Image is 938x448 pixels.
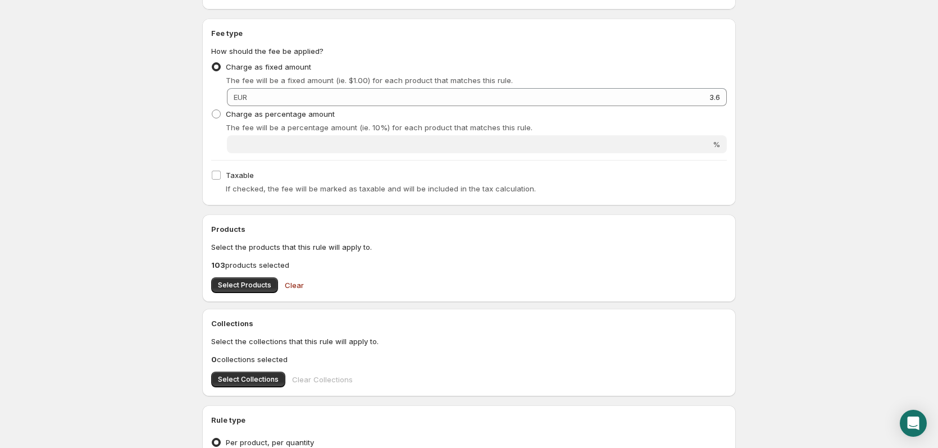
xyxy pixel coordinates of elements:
b: 103 [211,260,225,269]
span: Clear [285,280,304,291]
span: Taxable [226,171,254,180]
h2: Products [211,223,727,235]
h2: Collections [211,318,727,329]
span: The fee will be a fixed amount (ie. $1.00) for each product that matches this rule. [226,76,513,85]
button: Select Collections [211,372,285,387]
b: 0 [211,355,217,364]
p: The fee will be a percentage amount (ie. 10%) for each product that matches this rule. [226,122,727,133]
span: Select Products [218,281,271,290]
span: Select Collections [218,375,279,384]
button: Select Products [211,277,278,293]
div: Open Intercom Messenger [900,410,927,437]
span: If checked, the fee will be marked as taxable and will be included in the tax calculation. [226,184,536,193]
p: collections selected [211,354,727,365]
button: Clear [278,274,311,296]
span: % [713,140,720,149]
span: How should the fee be applied? [211,47,324,56]
span: EUR [234,93,247,102]
span: Per product, per quantity [226,438,314,447]
h2: Rule type [211,414,727,426]
p: Select the collections that this rule will apply to. [211,336,727,347]
p: products selected [211,259,727,271]
p: Select the products that this rule will apply to. [211,241,727,253]
h2: Fee type [211,28,727,39]
span: Charge as percentage amount [226,109,335,118]
span: Charge as fixed amount [226,62,311,71]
